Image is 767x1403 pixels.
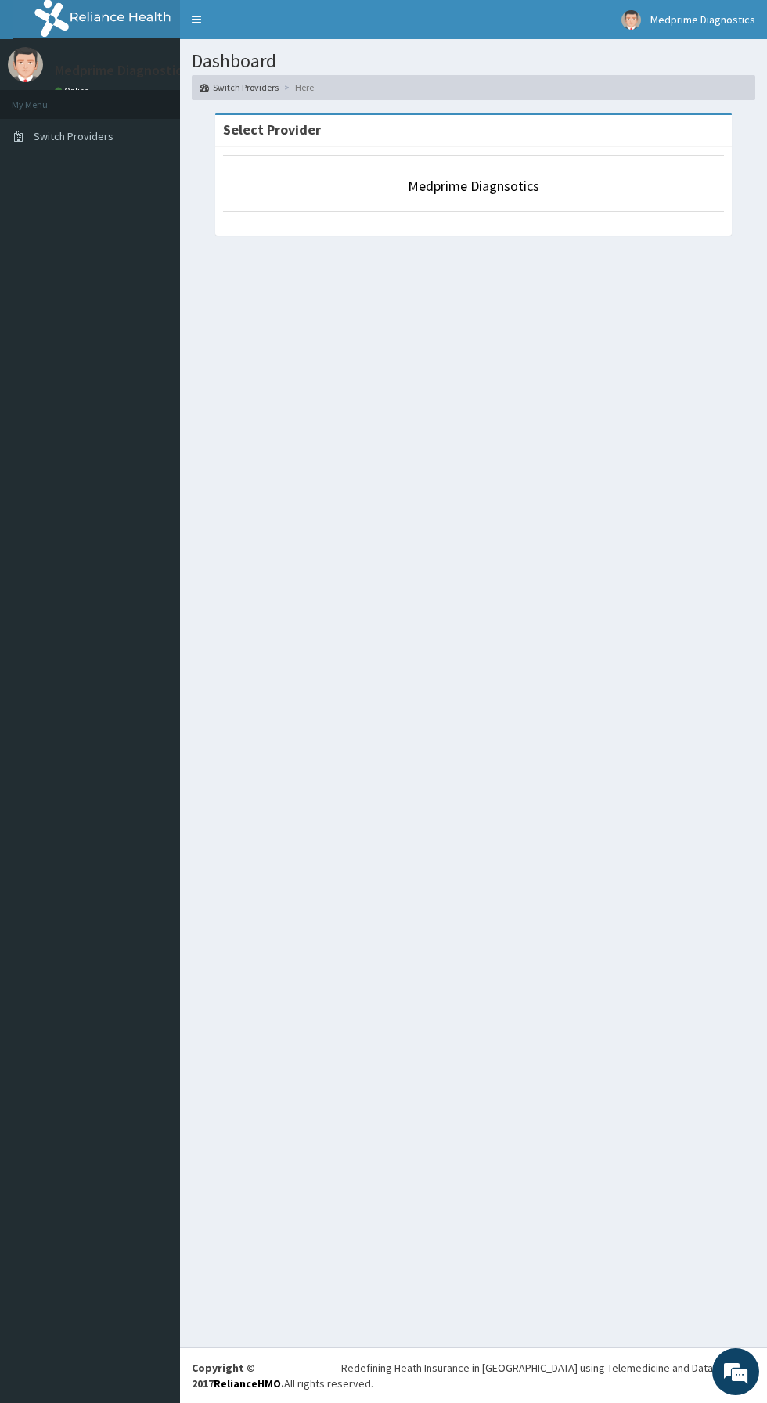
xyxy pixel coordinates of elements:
[223,121,321,139] strong: Select Provider
[192,51,755,71] h1: Dashboard
[408,177,539,195] a: Medprime Diagnsotics
[55,63,189,77] p: Medprime Diagnostics
[200,81,279,94] a: Switch Providers
[8,47,43,82] img: User Image
[621,10,641,30] img: User Image
[34,129,113,143] span: Switch Providers
[55,85,92,96] a: Online
[341,1360,755,1376] div: Redefining Heath Insurance in [GEOGRAPHIC_DATA] using Telemedicine and Data Science!
[214,1376,281,1390] a: RelianceHMO
[192,1361,284,1390] strong: Copyright © 2017 .
[280,81,314,94] li: Here
[180,1347,767,1403] footer: All rights reserved.
[650,13,755,27] span: Medprime Diagnostics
